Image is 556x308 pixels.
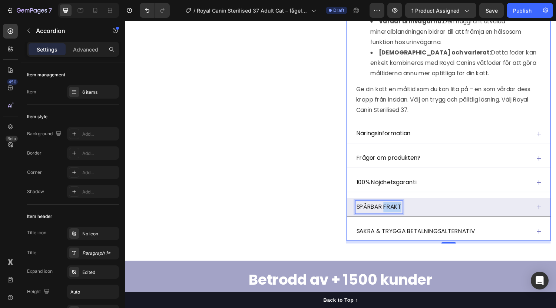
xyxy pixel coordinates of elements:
[27,287,51,297] div: Height
[27,72,65,78] div: Item management
[82,231,117,237] div: No icon
[205,284,240,292] div: Back to Top ↑
[140,3,170,18] div: Undo/Redo
[238,211,362,224] div: Rich Text Editor. Editing area: main
[27,249,36,256] div: Title
[27,129,63,139] div: Background
[27,113,47,120] div: Item style
[193,7,195,14] span: /
[27,268,53,275] div: Expand icon
[238,186,286,199] div: Rich Text Editor. Editing area: main
[507,3,538,18] button: Publish
[262,29,378,37] strong: [DEMOGRAPHIC_DATA] och varierat:
[27,188,44,195] div: Shadow
[197,7,308,14] span: Royal Canin Sterilised 37 Adult Cat – fågel, 4 kg
[513,7,532,14] div: Publish
[405,3,476,18] button: 1 product assigned
[239,111,295,122] p: Näringsinformation
[82,131,117,138] div: Add...
[36,26,99,35] p: Accordion
[6,136,18,142] div: Beta
[411,7,460,14] span: 1 product assigned
[82,269,117,276] div: Edited
[27,213,52,220] div: Item header
[27,169,42,176] div: Corner
[82,169,117,176] div: Add...
[37,46,57,53] p: Settings
[67,285,119,298] input: Auto
[27,89,36,95] div: Item
[479,3,504,18] button: Save
[125,21,556,308] iframe: Design area
[239,136,305,147] p: Frågor om produkten?
[27,150,42,156] div: Border
[238,135,306,148] div: Rich Text Editor. Editing area: main
[82,189,117,195] div: Add...
[128,256,317,277] span: Betrodd av + 1500 kunder
[3,3,55,18] button: 7
[82,89,117,96] div: 6 items
[82,150,117,157] div: Add...
[82,250,117,256] div: Paragraph 1*
[73,46,98,53] p: Advanced
[333,7,344,14] span: Draft
[239,212,361,223] p: SÄKRA & TRYGGA BETALNINGSALTERNATIV
[49,6,52,15] p: 7
[486,7,498,14] span: Save
[531,272,549,289] div: Open Intercom Messenger
[239,162,301,172] p: 100% Nöjdhetsgaranti
[238,160,302,173] div: Rich Text Editor. Editing area: main
[27,229,46,236] div: Title icon
[7,79,18,85] div: 450
[239,187,285,198] p: SPÅRBAR FRAKT
[253,28,429,60] li: Detta foder kan enkelt kombineras med Royal Canins våtfoder för att göra måltiderna ännu mer apti...
[238,66,429,97] p: Ge din katt en måltid som du kan lita på – en som vårdar dess kropp från insidan. Välj en trygg o...
[238,110,296,123] div: Rich Text Editor. Editing area: main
